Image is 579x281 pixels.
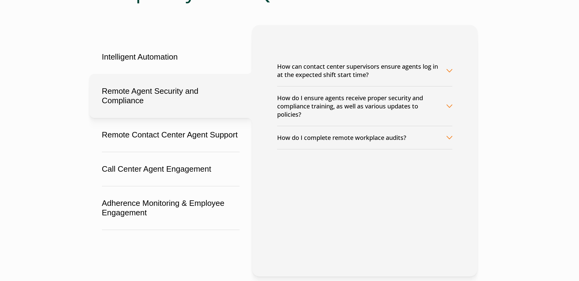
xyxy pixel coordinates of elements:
button: How can contact center supervisors ensure agents log in at the expected shift start time? [277,55,452,86]
button: How do I ensure agents receive proper security and compliance training, as well as various update... [277,86,452,126]
button: How do I complete remote workplace audits? [277,126,452,149]
button: Call Center Agent Engagement [89,152,252,186]
button: Remote Contact Center Agent Support [89,118,252,152]
button: Remote Agent Security and Compliance [89,74,252,118]
button: Intelligent Automation [89,40,252,74]
button: Adherence Monitoring & Employee Engagement [89,186,252,230]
